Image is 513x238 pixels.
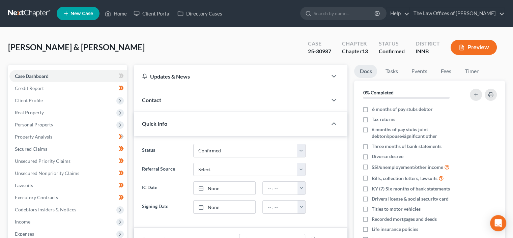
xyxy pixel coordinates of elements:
[15,158,70,164] span: Unsecured Priority Claims
[362,48,368,54] span: 13
[372,126,461,140] span: 6 months of pay stubs joint debtor/spouse/significant other
[8,42,145,52] span: [PERSON_NAME] & [PERSON_NAME]
[435,65,457,78] a: Fees
[379,40,405,48] div: Status
[9,131,127,143] a: Property Analysis
[410,7,505,20] a: The Law Offices of [PERSON_NAME]
[15,122,53,127] span: Personal Property
[406,65,432,78] a: Events
[15,207,76,212] span: Codebtors Insiders & Notices
[139,200,190,214] label: Signing Date
[139,163,190,176] label: Referral Source
[416,40,440,48] div: District
[342,48,368,55] div: Chapter
[342,40,368,48] div: Chapter
[15,110,44,115] span: Real Property
[372,164,443,171] span: SSI/unemployement/other income
[142,97,161,103] span: Contact
[9,70,127,82] a: Case Dashboard
[308,40,331,48] div: Case
[139,181,190,195] label: IC Date
[15,182,33,188] span: Lawsuits
[9,167,127,179] a: Unsecured Nonpriority Claims
[372,226,418,233] span: Life insurance policies
[15,85,44,91] span: Credit Report
[142,120,167,127] span: Quick Info
[15,231,34,237] span: Expenses
[9,191,127,204] a: Executory Contracts
[416,48,440,55] div: INNB
[372,106,432,113] span: 6 months of pay stubs debtor
[9,179,127,191] a: Lawsuits
[15,219,30,225] span: Income
[263,201,298,213] input: -- : --
[15,134,52,140] span: Property Analysis
[372,216,437,222] span: Recorded mortgages and deeds
[15,170,79,176] span: Unsecured Nonpriority Claims
[459,65,484,78] a: Timer
[490,215,506,231] div: Open Intercom Messenger
[174,7,226,20] a: Directory Cases
[194,201,256,213] a: None
[372,196,449,202] span: Drivers license & social security card
[314,7,375,20] input: Search by name...
[372,175,437,182] span: Bills, collection letters, lawsuits
[194,182,256,195] a: None
[9,143,127,155] a: Secured Claims
[372,116,395,123] span: Tax returns
[139,144,190,157] label: Status
[380,65,403,78] a: Tasks
[379,48,405,55] div: Confirmed
[372,185,450,192] span: KY (7) Six months of bank statements
[263,182,298,195] input: -- : --
[142,73,319,80] div: Updates & News
[15,73,49,79] span: Case Dashboard
[15,195,58,200] span: Executory Contracts
[308,48,331,55] div: 25-30987
[102,7,130,20] a: Home
[9,82,127,94] a: Credit Report
[15,97,43,103] span: Client Profile
[451,40,497,55] button: Preview
[354,65,377,78] a: Docs
[70,11,93,16] span: New Case
[15,146,47,152] span: Secured Claims
[130,7,174,20] a: Client Portal
[363,90,393,95] strong: 0% Completed
[372,153,403,160] span: Divorce decree
[387,7,409,20] a: Help
[372,143,441,150] span: Three months of bank statements
[9,155,127,167] a: Unsecured Priority Claims
[372,206,421,212] span: Titles to motor vehicles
